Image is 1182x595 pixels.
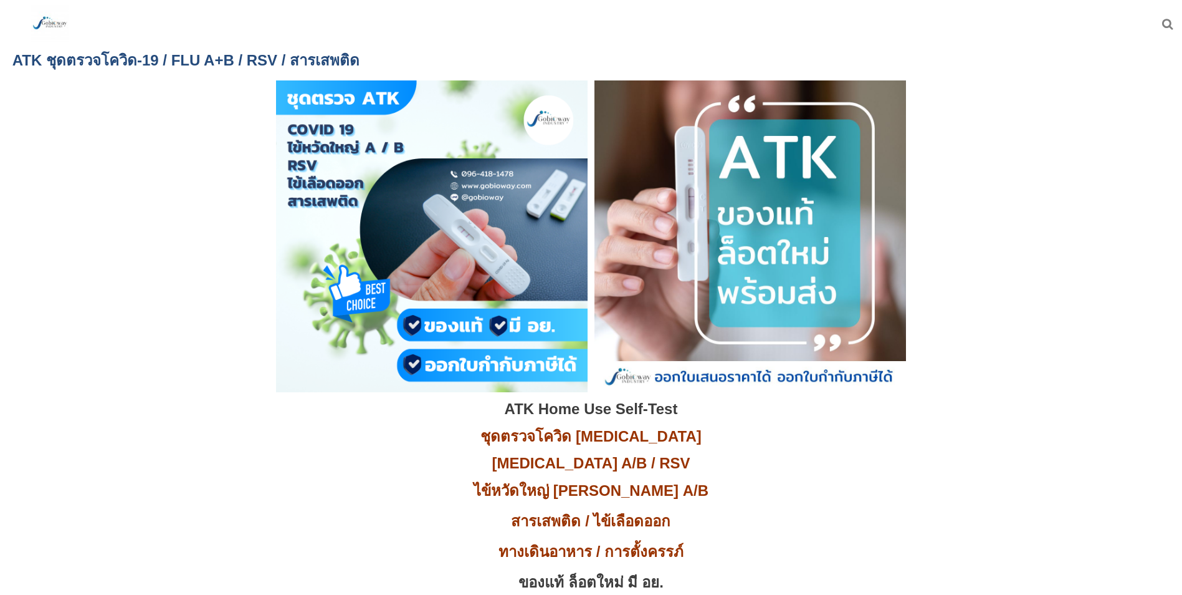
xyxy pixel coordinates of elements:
span: ATK ชุดตรวจโควิด-19 / FLU A+B / RSV / สารเสพติด [12,52,360,69]
img: ชุดตรวจ ATK โควิด COVID-19 ไข้หวัดใหญ่ สายพันธ์ A/B FLU A+B RSV สารเสพติด ไข้เลือดออก ไวรัสทางเดิ... [594,80,906,392]
span: ของแท้ ล็อตใหม่ มี อย. [518,574,664,591]
span: ทางเดินอาหาร / การตั้งครรภ์ [498,543,684,560]
img: ชุดตรวจ ATK โควิด COVID-19 ไข้หวัดใหญ่ สายพันธ์ A/B FLU A+B RSV สารเสพติด ไข้เลือดออก ไวรัสทางเดิ... [276,80,588,392]
span: [MEDICAL_DATA] A/B / RSV [492,455,690,472]
span: ATK Home Use Self-Test [505,400,678,417]
span: ไข้หวัดใหญ่ [PERSON_NAME] A/B [474,482,708,499]
span: สารเสพติด / ไข้เลือดออก [511,513,670,530]
span: ชุดตรวจโควิด [MEDICAL_DATA] [480,428,701,445]
img: large-1644130236041.jpg [31,5,69,42]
